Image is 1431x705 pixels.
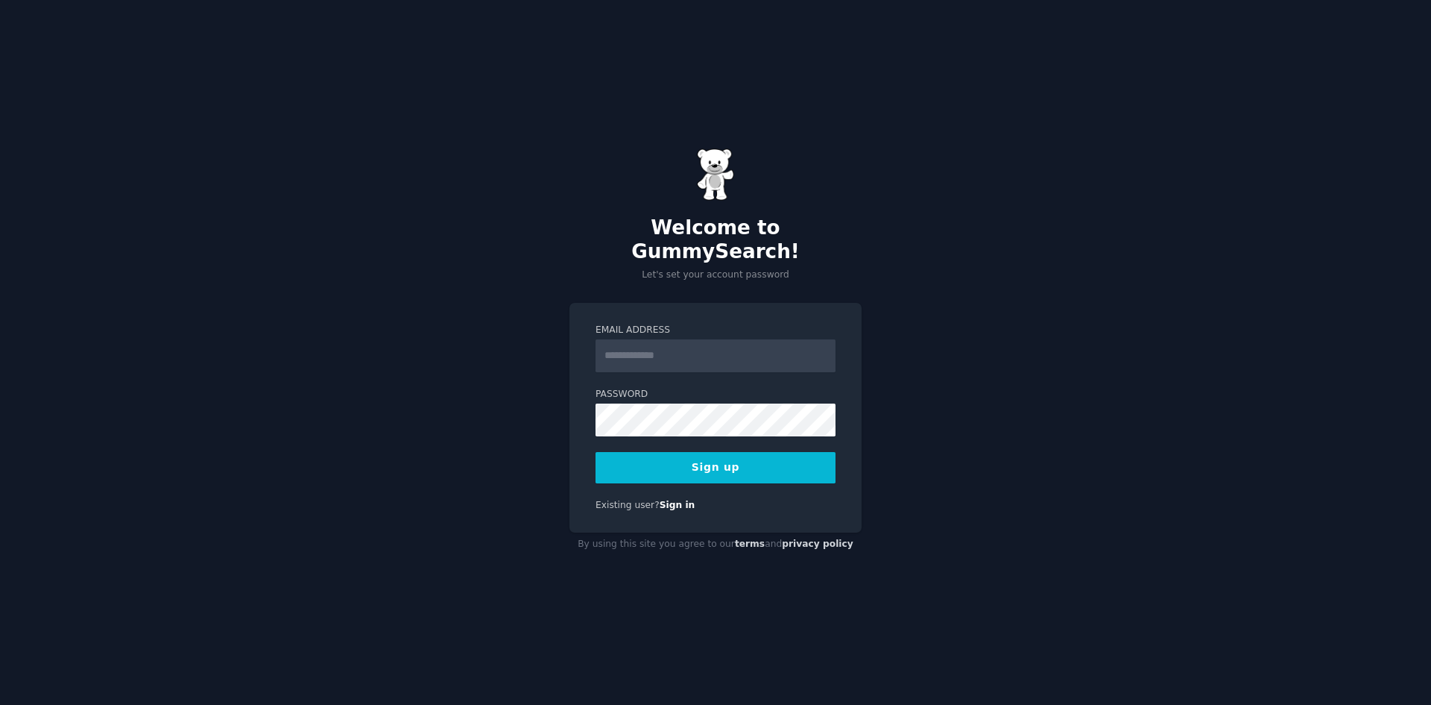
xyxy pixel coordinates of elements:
a: Sign in [660,500,695,510]
span: Existing user? [596,500,660,510]
label: Email Address [596,324,835,337]
button: Sign up [596,452,835,483]
a: privacy policy [782,539,853,549]
p: Let's set your account password [569,269,862,282]
a: terms [735,539,765,549]
div: By using this site you agree to our and [569,533,862,557]
label: Password [596,388,835,401]
h2: Welcome to GummySearch! [569,216,862,263]
img: Gummy Bear [697,148,734,201]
